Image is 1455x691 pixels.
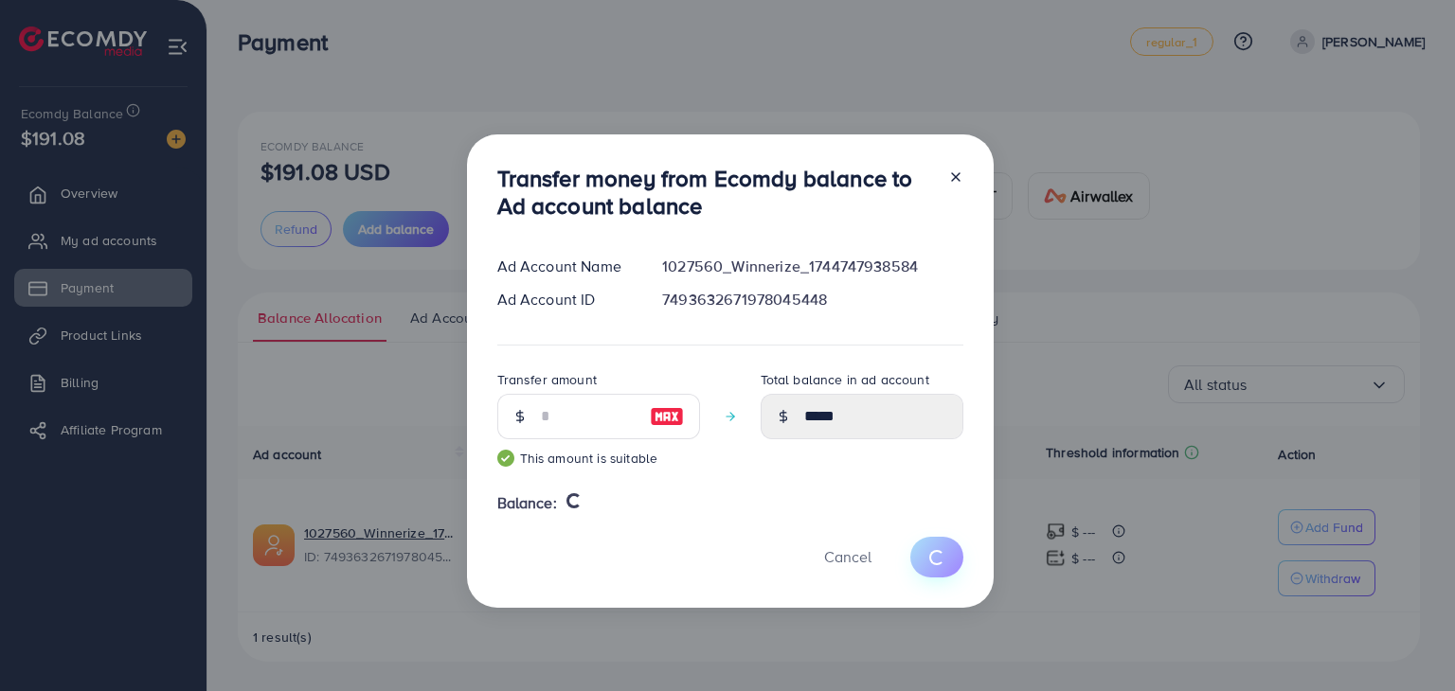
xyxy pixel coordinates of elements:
img: guide [497,450,514,467]
iframe: Chat [1374,606,1441,677]
img: image [650,405,684,428]
div: Ad Account ID [482,289,648,310]
div: 1027560_Winnerize_1744747938584 [647,256,978,277]
label: Total balance in ad account [761,370,929,389]
label: Transfer amount [497,370,597,389]
span: Balance: [497,492,557,514]
div: Ad Account Name [482,256,648,277]
button: Cancel [800,537,895,577]
small: This amount is suitable [497,449,700,468]
div: 7493632671978045448 [647,289,978,310]
h3: Transfer money from Ecomdy balance to Ad account balance [497,165,933,220]
span: Cancel [824,546,871,567]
